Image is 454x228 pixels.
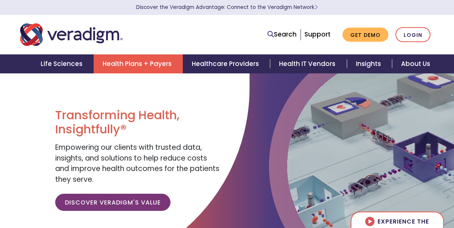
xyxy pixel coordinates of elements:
a: Login [395,27,430,42]
span: Empowering our clients with trusted data, insights, and solutions to help reduce costs and improv... [55,142,219,184]
a: Health IT Vendors [270,54,347,73]
a: Discover the Veradigm Advantage: Connect to the Veradigm NetworkLearn More [136,4,318,11]
span: Learn More [314,4,318,11]
a: Healthcare Providers [183,54,270,73]
a: Get Demo [342,28,388,42]
a: Life Sciences [32,54,94,73]
a: Health Plans + Payers [94,54,183,73]
a: Support [304,30,331,39]
a: Search [267,29,297,39]
img: Veradigm logo [20,22,123,47]
a: About Us [392,54,439,73]
h1: Transforming Health, Insightfully® [55,108,221,137]
a: Insights [347,54,392,73]
a: Discover Veradigm's Value [55,194,170,211]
